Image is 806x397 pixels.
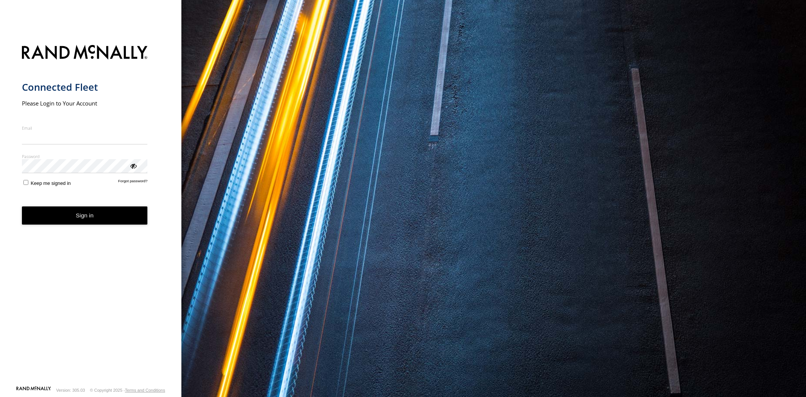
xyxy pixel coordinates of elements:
[22,154,148,159] label: Password
[22,125,148,131] label: Email
[118,179,148,186] a: Forgot password?
[125,388,165,392] a: Terms and Conditions
[129,162,137,169] div: ViewPassword
[22,81,148,93] h1: Connected Fleet
[16,386,51,394] a: Visit our Website
[22,40,160,386] form: main
[22,99,148,107] h2: Please Login to Your Account
[90,388,165,392] div: © Copyright 2025 -
[22,43,148,63] img: Rand McNally
[22,206,148,225] button: Sign in
[56,388,85,392] div: Version: 305.03
[23,180,28,185] input: Keep me signed in
[31,180,71,186] span: Keep me signed in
